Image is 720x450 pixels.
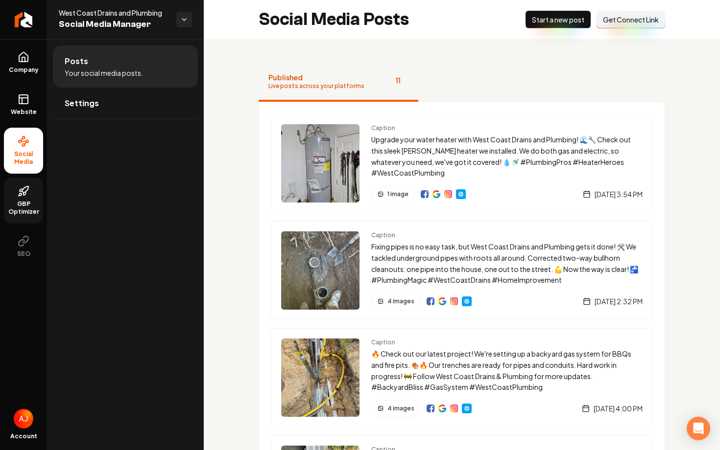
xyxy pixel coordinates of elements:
a: View on Facebook [427,297,434,305]
span: Published [268,72,364,82]
img: Instagram [450,405,458,412]
span: 11 [388,72,408,88]
a: Settings [53,88,198,119]
h2: Social Media Posts [259,10,409,29]
span: Start a new post [532,15,584,24]
p: Upgrade your water heater with West Coast Drains and Plumbing! 🌊🔧 Check out this sleek [PERSON_NA... [371,134,643,179]
a: Website [462,404,472,413]
span: Company [5,66,43,74]
a: View on Google Business Profile [438,405,446,412]
img: Austin Jellison [14,409,33,428]
img: Facebook [427,405,434,412]
img: Google [438,405,446,412]
a: Post previewCaptionFixing pipes is no easy task, but West Coast Drains and Plumbing gets it done!... [271,221,653,320]
a: View on Instagram [450,405,458,412]
nav: Tabs [259,63,665,102]
button: Start a new post [526,11,591,28]
img: Website [463,297,471,305]
span: 4 images [387,405,414,412]
span: Posts [65,55,88,67]
span: Account [10,432,37,440]
span: SEO [13,250,34,258]
a: View on Google Business Profile [432,190,440,198]
span: Caption [371,231,643,239]
button: Open user button [14,409,33,428]
div: Open Intercom Messenger [687,417,710,440]
img: Website [463,405,471,412]
span: 1 image [387,190,408,198]
img: Facebook [421,190,429,198]
img: Post preview [281,338,360,417]
span: Website [7,108,41,116]
button: PublishedLive posts across your platforms11 [259,63,418,102]
span: Social Media Manager [59,18,168,31]
img: Facebook [427,297,434,305]
span: Caption [371,338,643,346]
button: Get Connect Link [597,11,665,28]
img: Rebolt Logo [15,12,33,27]
span: [DATE] 3:54 PM [595,189,643,199]
img: Post preview [281,124,360,202]
span: [DATE] 2:32 PM [595,296,643,306]
a: View on Instagram [450,297,458,305]
a: Company [4,44,43,82]
span: Social Media [4,150,43,166]
p: 🔥 Check out our latest project! We're setting up a backyard gas system for BBQs and fire pits. 🍖🔥... [371,348,643,393]
a: Post previewCaptionUpgrade your water heater with West Coast Drains and Plumbing! 🌊🔧 Check out th... [271,114,653,213]
img: Instagram [450,297,458,305]
p: Fixing pipes is no easy task, but West Coast Drains and Plumbing gets it done! 🛠️ We tackled unde... [371,241,643,286]
a: View on Google Business Profile [438,297,446,305]
span: [DATE] 4:00 PM [594,404,643,413]
img: Instagram [444,190,452,198]
span: Settings [65,97,99,109]
img: Google [438,297,446,305]
img: Post preview [281,231,360,310]
span: Your social media posts. [65,68,143,78]
span: 4 images [387,297,414,305]
a: Post previewCaption🔥 Check out our latest project! We're setting up a backyard gas system for BBQ... [271,328,653,427]
a: View on Facebook [421,190,429,198]
img: Website [457,190,465,198]
a: Website [462,296,472,306]
a: Website [456,189,466,199]
a: View on Instagram [444,190,452,198]
span: GBP Optimizer [4,200,43,216]
a: Website [4,86,43,124]
span: Get Connect Link [603,15,659,24]
a: View on Facebook [427,405,434,412]
span: West Coast Drains and Plumbing [59,8,168,18]
button: SEO [4,227,43,266]
span: Live posts across your platforms [268,82,364,90]
a: GBP Optimizer [4,178,43,224]
span: Caption [371,124,643,132]
img: Google [432,190,440,198]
